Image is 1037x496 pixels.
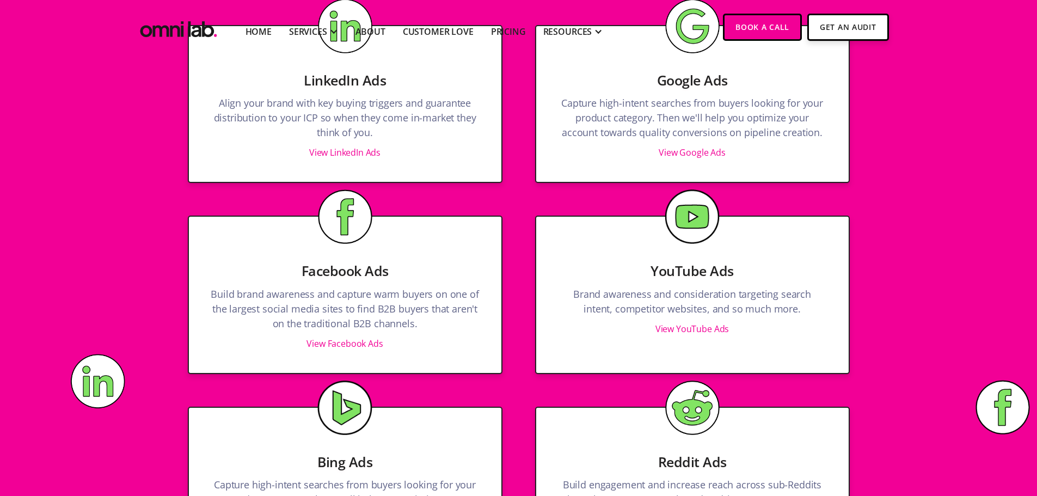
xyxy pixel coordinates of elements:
[841,370,1037,496] iframe: Chat Widget
[491,25,526,38] a: Pricing
[807,14,888,41] a: Get An Audit
[211,96,480,145] p: Align your brand with key buying triggers and guarantee distribution to your ICP so when they com...
[138,14,219,40] a: home
[289,25,327,38] div: SERVICES
[403,25,474,38] a: Customer Love
[246,25,272,38] a: Home
[306,338,383,350] a: View Facebook Ads
[655,323,729,335] a: View YouTube Ads
[138,14,219,40] img: Omni Lab: B2B SaaS Demand Generation Agency
[659,146,726,158] a: View Google Ads
[558,287,827,322] p: Brand awareness and consideration targeting search intent, competitor websites, and so much more.
[558,96,827,145] p: Capture high-intent searches from buyers looking for your product category. Then we'll help you o...
[558,261,827,280] h3: YouTube Ads
[211,261,480,280] h3: Facebook Ads
[558,452,827,471] h3: Reddit Ads
[211,452,480,471] h3: Bing Ads
[211,287,480,336] p: Build brand awareness and capture warm buyers on one of the largest social media sites to find B2...
[309,146,381,158] a: View LinkedIn Ads
[558,71,827,89] h3: Google Ads
[543,25,592,38] div: RESOURCES
[723,14,802,41] a: Book a Call
[211,71,480,89] h3: LinkedIn Ads
[355,25,385,38] a: About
